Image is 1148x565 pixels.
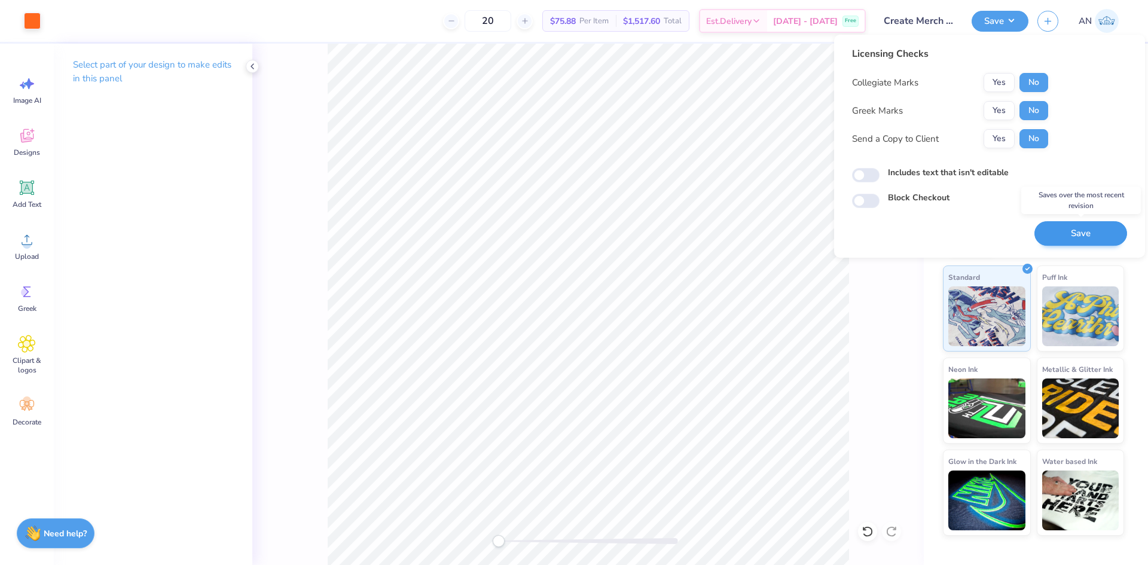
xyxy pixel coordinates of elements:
[493,535,505,547] div: Accessibility label
[1073,9,1124,33] a: AN
[1042,286,1119,346] img: Puff Ink
[15,252,39,261] span: Upload
[948,471,1025,530] img: Glow in the Dark Ink
[1079,14,1092,28] span: AN
[845,17,856,25] span: Free
[888,166,1009,179] label: Includes text that isn't editable
[13,200,41,209] span: Add Text
[1042,471,1119,530] img: Water based Ink
[1019,101,1048,120] button: No
[773,15,838,28] span: [DATE] - [DATE]
[664,15,682,28] span: Total
[948,378,1025,438] img: Neon Ink
[1021,187,1141,214] div: Saves over the most recent revision
[984,129,1015,148] button: Yes
[948,271,980,283] span: Standard
[948,455,1016,468] span: Glow in the Dark Ink
[1042,271,1067,283] span: Puff Ink
[13,417,41,427] span: Decorate
[852,76,918,90] div: Collegiate Marks
[984,101,1015,120] button: Yes
[948,286,1025,346] img: Standard
[852,47,1048,61] div: Licensing Checks
[948,363,978,375] span: Neon Ink
[14,148,40,157] span: Designs
[1042,455,1097,468] span: Water based Ink
[852,104,903,118] div: Greek Marks
[550,15,576,28] span: $75.88
[706,15,752,28] span: Est. Delivery
[13,96,41,105] span: Image AI
[73,58,233,85] p: Select part of your design to make edits in this panel
[1019,129,1048,148] button: No
[18,304,36,313] span: Greek
[1042,363,1113,375] span: Metallic & Glitter Ink
[888,191,949,204] label: Block Checkout
[579,15,609,28] span: Per Item
[875,9,963,33] input: Untitled Design
[623,15,660,28] span: $1,517.60
[44,528,87,539] strong: Need help?
[7,356,47,375] span: Clipart & logos
[1019,73,1048,92] button: No
[1034,221,1127,246] button: Save
[1042,378,1119,438] img: Metallic & Glitter Ink
[465,10,511,32] input: – –
[1095,9,1119,33] img: Arlo Noche
[972,11,1028,32] button: Save
[852,132,939,146] div: Send a Copy to Client
[984,73,1015,92] button: Yes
